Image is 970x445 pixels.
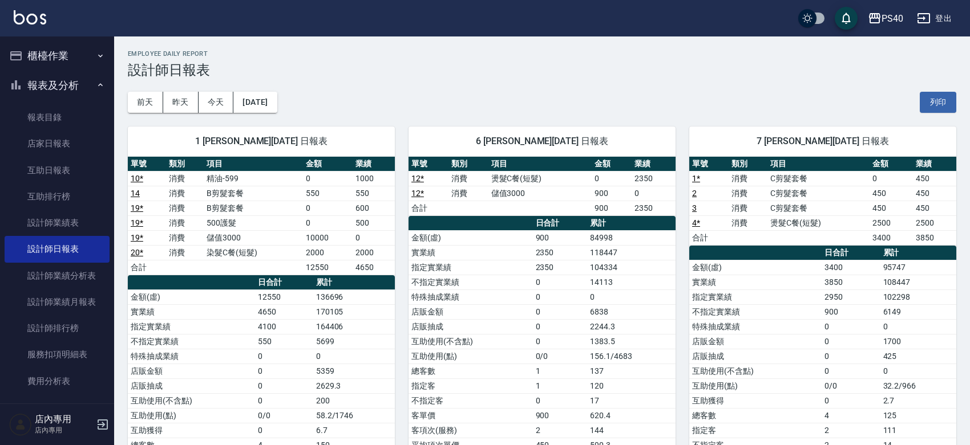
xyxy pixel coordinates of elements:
td: 2950 [822,289,880,304]
h3: 設計師日報表 [128,62,956,78]
td: 120 [587,378,676,393]
td: 店販抽成 [689,349,822,364]
th: 類別 [166,157,204,172]
button: [DATE] [233,92,277,113]
td: 0 [303,215,353,230]
h2: Employee Daily Report [128,50,956,58]
td: 0 [303,201,353,215]
td: 550 [255,334,313,349]
td: 消費 [729,201,768,215]
h5: 店內專用 [35,414,93,425]
a: 報表目錄 [5,104,110,130]
td: 不指定實業績 [128,334,255,349]
td: 不指定客 [409,393,533,408]
td: 600 [353,201,395,215]
td: C剪髮套餐 [767,201,870,215]
td: 總客數 [689,408,822,423]
td: 5359 [313,364,395,378]
td: 店販抽成 [128,378,255,393]
th: 類別 [729,157,768,172]
td: 3400 [870,230,913,245]
a: 14 [131,189,140,198]
a: 服務扣項明細表 [5,341,110,368]
td: 2.7 [880,393,957,408]
td: 互助使用(不含點) [689,364,822,378]
td: 消費 [166,171,204,186]
th: 累計 [880,246,957,260]
td: 0 [587,289,676,304]
td: 14113 [587,275,676,289]
a: 設計師業績分析表 [5,263,110,289]
td: 儲值3000 [488,186,592,201]
td: 4 [822,408,880,423]
td: 144 [587,423,676,438]
a: 設計師日報表 [5,236,110,262]
td: 3850 [913,230,956,245]
button: 昨天 [163,92,199,113]
td: 550 [353,186,395,201]
td: 0 [880,319,957,334]
td: 900 [822,304,880,319]
td: 1383.5 [587,334,676,349]
td: 消費 [166,186,204,201]
td: 消費 [166,230,204,245]
td: 0 [592,171,632,186]
a: 2 [692,189,697,198]
button: 客戶管理 [5,399,110,428]
table: a dense table [128,157,395,275]
a: 設計師業績月報表 [5,289,110,315]
div: PS40 [882,11,903,26]
button: 前天 [128,92,163,113]
td: 2629.3 [313,378,395,393]
td: 4650 [255,304,313,319]
td: 2 [533,423,588,438]
td: 合計 [689,230,729,245]
td: 136696 [313,289,395,304]
td: 0 [255,423,313,438]
td: 2500 [913,215,956,230]
th: 業績 [913,157,956,172]
td: 450 [913,186,956,201]
th: 單號 [128,157,166,172]
td: 店販金額 [128,364,255,378]
button: PS40 [863,7,908,30]
td: 2000 [353,245,395,260]
td: 0 [822,393,880,408]
td: 0 [822,334,880,349]
button: 登出 [912,8,956,29]
td: 200 [313,393,395,408]
td: 燙髮C餐(短髮) [488,171,592,186]
td: 指定實業績 [128,319,255,334]
td: 不指定實業績 [689,304,822,319]
a: 互助排行榜 [5,183,110,210]
td: 102298 [880,289,957,304]
td: 0 [303,171,353,186]
td: 1000 [353,171,395,186]
td: B剪髮套餐 [204,186,302,201]
th: 項目 [767,157,870,172]
td: 指定客 [689,423,822,438]
td: 84998 [587,230,676,245]
td: 店販抽成 [409,319,533,334]
td: 4100 [255,319,313,334]
td: C剪髮套餐 [767,171,870,186]
th: 累計 [587,216,676,231]
td: 6.7 [313,423,395,438]
span: 6 [PERSON_NAME][DATE] 日報表 [422,136,662,147]
td: 消費 [729,215,768,230]
td: 6838 [587,304,676,319]
td: 620.4 [587,408,676,423]
td: 0 [533,393,588,408]
td: 0 [353,230,395,245]
th: 單號 [409,157,448,172]
td: 客單價 [409,408,533,423]
td: 特殊抽成業績 [409,289,533,304]
td: 0 [822,349,880,364]
td: 125 [880,408,957,423]
td: 染髮C餐(短髮) [204,245,302,260]
td: 0/0 [822,378,880,393]
td: 0 [255,393,313,408]
td: 0 [533,334,588,349]
td: 指定實業績 [409,260,533,275]
td: 2350 [632,171,676,186]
